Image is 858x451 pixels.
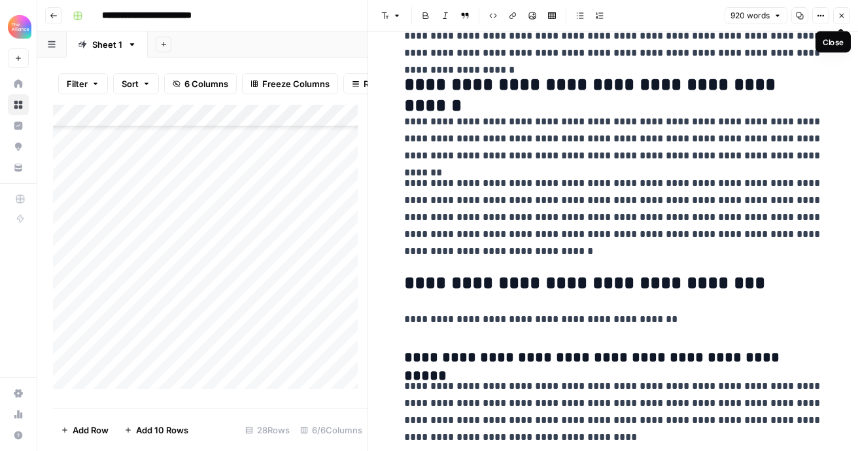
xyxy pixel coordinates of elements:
a: Your Data [8,157,29,178]
a: Insights [8,115,29,136]
a: Sheet 1 [67,31,148,58]
div: 28 Rows [240,420,295,441]
button: Freeze Columns [242,73,338,94]
button: Sort [113,73,159,94]
button: Add 10 Rows [116,420,196,441]
button: Filter [58,73,108,94]
button: Workspace: Alliance [8,10,29,43]
a: Browse [8,94,29,115]
a: Settings [8,383,29,404]
div: Sheet 1 [92,38,122,51]
button: 6 Columns [164,73,237,94]
span: Sort [122,77,139,90]
button: Row Height [343,73,419,94]
span: Add 10 Rows [136,424,188,437]
button: Add Row [53,420,116,441]
span: 6 Columns [184,77,228,90]
span: 920 words [730,10,770,22]
span: Freeze Columns [262,77,330,90]
a: Usage [8,404,29,425]
a: Opportunities [8,136,29,157]
div: 6/6 Columns [295,420,368,441]
span: Filter [67,77,88,90]
button: Help + Support [8,425,29,446]
button: 920 words [725,7,787,24]
img: Alliance Logo [8,15,31,39]
a: Home [8,73,29,94]
span: Add Row [73,424,109,437]
div: Close [823,36,844,48]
